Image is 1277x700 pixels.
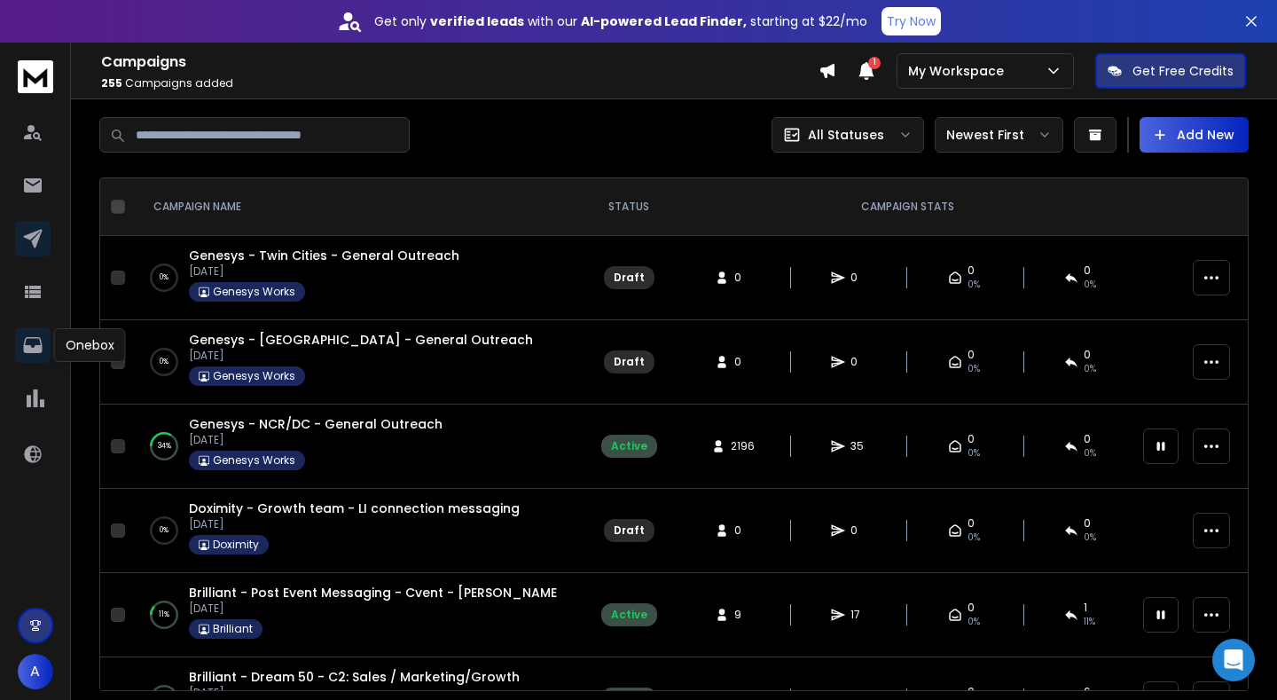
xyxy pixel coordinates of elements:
[132,236,576,320] td: 0%Genesys - Twin Cities - General Outreach[DATE]Genesys Works
[213,369,295,383] p: Genesys Works
[374,12,867,30] p: Get only with our starting at $22/mo
[189,349,533,363] p: [DATE]
[734,523,752,538] span: 0
[881,7,941,35] button: Try Now
[213,538,259,552] p: Doximity
[189,331,533,349] a: Genesys - [GEOGRAPHIC_DATA] - General Outreach
[189,247,459,264] a: Genesys - Twin Cities - General Outreach
[189,264,459,279] p: [DATE]
[189,686,520,700] p: [DATE]
[18,654,53,689] button: A
[132,489,576,573] td: 0%Doximity - Growth team - LI connection messaging[DATE]Doximity
[1084,432,1091,446] span: 0
[682,178,1132,236] th: CAMPAIGN STATS
[968,362,980,376] span: 0%
[734,608,752,622] span: 9
[731,439,755,453] span: 2196
[1212,639,1255,681] div: Open Intercom Messenger
[850,355,868,369] span: 0
[430,12,524,30] strong: verified leads
[1084,278,1096,292] span: 0%
[734,271,752,285] span: 0
[101,75,122,90] span: 255
[614,355,645,369] div: Draft
[968,601,975,615] span: 0
[808,126,884,144] p: All Statuses
[189,584,563,602] a: Brilliant - Post Event Messaging - Cvent - [PERSON_NAME]
[189,668,520,686] a: Brilliant - Dream 50 - C2: Sales / Marketing/Growth
[1132,62,1234,80] p: Get Free Credits
[1084,685,1091,699] span: 6
[132,178,576,236] th: CAMPAIGN NAME
[1084,615,1095,629] span: 11 %
[1084,263,1091,278] span: 0
[614,271,645,285] div: Draft
[1084,348,1091,362] span: 0
[189,499,520,517] a: Doximity - Growth team - LI connection messaging
[935,117,1063,153] button: Newest First
[101,76,819,90] p: Campaigns added
[189,602,558,616] p: [DATE]
[968,348,975,362] span: 0
[868,57,881,69] span: 1
[160,353,168,371] p: 0 %
[1084,516,1091,531] span: 0
[968,531,980,545] span: 0%
[611,608,647,622] div: Active
[1084,601,1087,615] span: 1
[581,12,747,30] strong: AI-powered Lead Finder,
[213,622,253,636] p: Brilliant
[213,285,295,299] p: Genesys Works
[54,328,126,362] div: Onebox
[576,178,682,236] th: STATUS
[189,517,520,531] p: [DATE]
[132,405,576,489] td: 34%Genesys - NCR/DC - General Outreach[DATE]Genesys Works
[1095,53,1246,89] button: Get Free Credits
[850,439,868,453] span: 35
[968,432,975,446] span: 0
[158,437,171,455] p: 34 %
[968,446,980,460] span: 0%
[160,269,168,287] p: 0 %
[887,12,936,30] p: Try Now
[1084,362,1096,376] span: 0%
[160,522,168,539] p: 0 %
[850,608,868,622] span: 17
[850,271,868,285] span: 0
[18,60,53,93] img: logo
[101,51,819,73] h1: Campaigns
[213,453,295,468] p: Genesys Works
[968,278,980,292] span: 0%
[968,263,975,278] span: 0
[132,573,576,657] td: 11%Brilliant - Post Event Messaging - Cvent - [PERSON_NAME][DATE]Brilliant
[132,320,576,405] td: 0%Genesys - [GEOGRAPHIC_DATA] - General Outreach[DATE]Genesys Works
[1084,531,1096,545] span: 0%
[189,415,443,433] a: Genesys - NCR/DC - General Outreach
[968,516,975,531] span: 0
[1084,446,1096,460] span: 0 %
[850,523,868,538] span: 0
[968,615,980,629] span: 0%
[614,523,645,538] div: Draft
[159,606,169,624] p: 11 %
[908,62,1011,80] p: My Workspace
[734,355,752,369] span: 0
[1140,117,1249,153] button: Add New
[611,439,647,453] div: Active
[968,685,975,699] span: 0
[189,433,443,447] p: [DATE]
